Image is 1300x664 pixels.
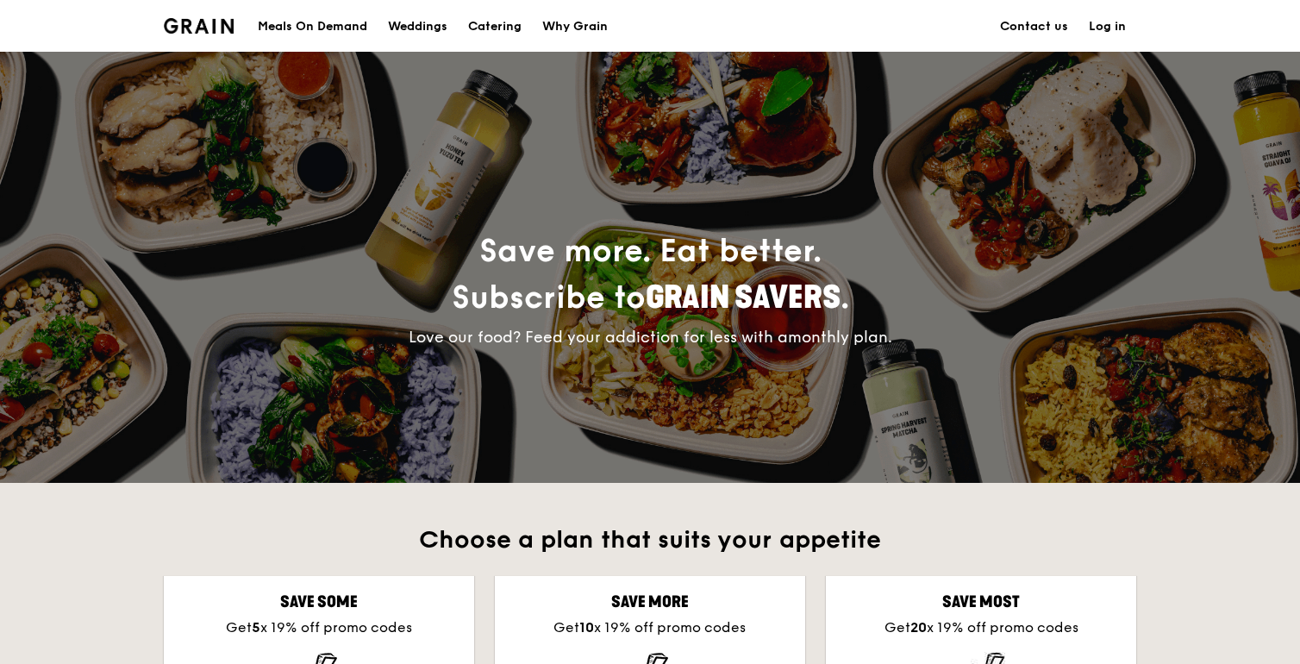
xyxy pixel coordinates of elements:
span: monthly plan. [788,328,892,347]
div: Save more [509,590,791,614]
div: Weddings [388,1,447,53]
div: Get x 19% off promo codes [178,617,460,638]
strong: 10 [579,619,594,636]
a: Log in [1078,1,1136,53]
span: Subscribe to . [452,279,849,316]
div: Meals On Demand [258,1,367,53]
span: Love our food? Feed your addiction for less with a [409,328,892,347]
span: Grain Savers [646,279,841,316]
a: Contact us [990,1,1078,53]
div: Get x 19% off promo codes [840,617,1122,638]
div: Save most [840,590,1122,614]
div: Get x 19% off promo codes [509,617,791,638]
span: Save more. Eat better. [452,233,849,316]
div: Why Grain [542,1,608,53]
span: Choose a plan that suits your appetite [419,525,881,554]
div: Catering [468,1,522,53]
a: Weddings [378,1,458,53]
div: Save some [178,590,460,614]
strong: 20 [910,619,927,636]
a: Why Grain [532,1,618,53]
a: Catering [458,1,532,53]
img: Grain [164,18,234,34]
strong: 5 [252,619,260,636]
